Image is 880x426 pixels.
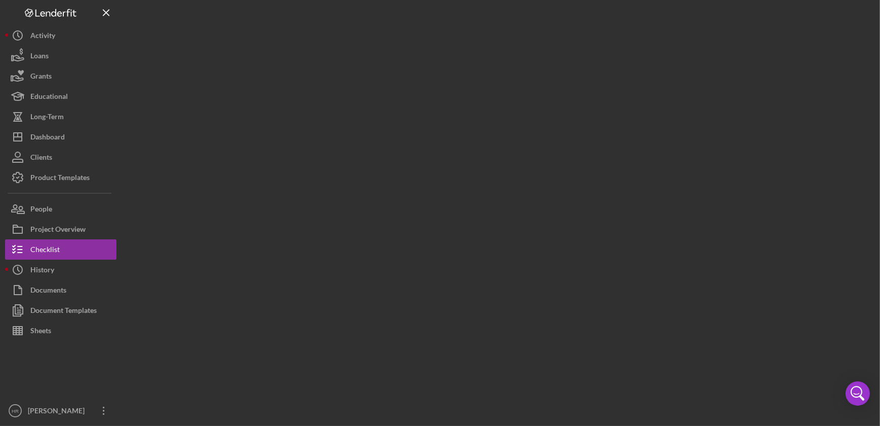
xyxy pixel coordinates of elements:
[30,239,60,262] div: Checklist
[30,86,68,109] div: Educational
[30,127,65,150] div: Dashboard
[5,321,116,341] button: Sheets
[5,401,116,421] button: HR[PERSON_NAME]
[5,46,116,66] button: Loans
[30,219,86,242] div: Project Overview
[5,239,116,260] button: Checklist
[30,106,64,129] div: Long-Term
[30,167,90,190] div: Product Templates
[5,300,116,321] button: Document Templates
[846,381,870,406] div: Open Intercom Messenger
[5,127,116,147] button: Dashboard
[30,147,52,170] div: Clients
[5,86,116,106] button: Educational
[5,199,116,219] button: People
[12,408,19,414] text: HR
[25,401,91,423] div: [PERSON_NAME]
[5,167,116,188] button: Product Templates
[30,199,52,222] div: People
[30,280,66,303] div: Documents
[30,260,54,282] div: History
[30,25,55,48] div: Activity
[30,66,52,89] div: Grants
[5,25,116,46] button: Activity
[5,280,116,300] button: Documents
[5,106,116,127] button: Long-Term
[30,300,97,323] div: Document Templates
[5,147,116,167] button: Clients
[5,219,116,239] button: Project Overview
[5,66,116,86] button: Grants
[30,46,49,68] div: Loans
[30,321,51,343] div: Sheets
[5,260,116,280] button: History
